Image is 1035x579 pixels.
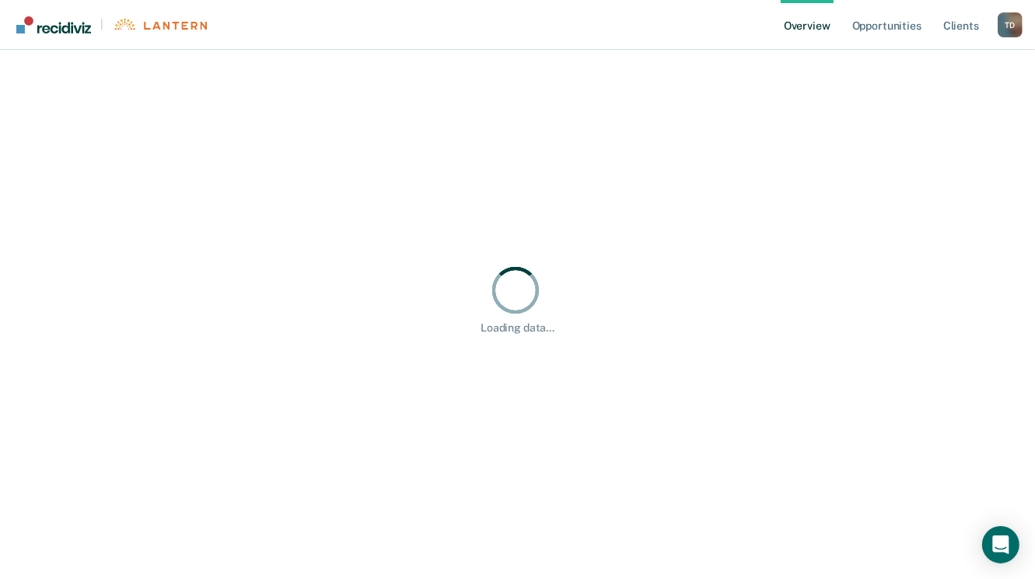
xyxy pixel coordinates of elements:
[998,12,1023,37] button: Profile dropdown button
[481,321,554,335] div: Loading data...
[998,12,1023,37] div: T D
[91,18,113,31] span: |
[982,526,1019,563] div: Open Intercom Messenger
[113,19,207,30] img: Lantern
[16,16,91,33] img: Recidiviz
